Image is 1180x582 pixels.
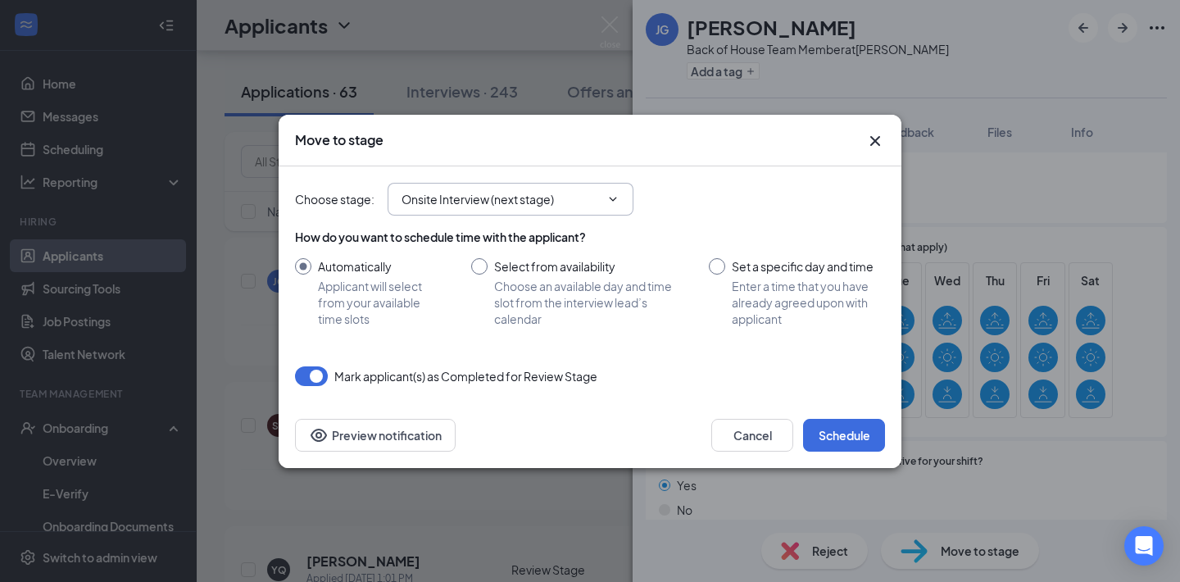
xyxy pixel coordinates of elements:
div: Open Intercom Messenger [1124,526,1164,566]
svg: Cross [865,131,885,151]
h3: Move to stage [295,131,383,149]
div: How do you want to schedule time with the applicant? [295,229,885,245]
svg: Eye [309,425,329,445]
button: Close [865,131,885,151]
button: Cancel [711,419,793,452]
span: Choose stage : [295,190,374,208]
svg: ChevronDown [606,193,619,206]
button: Schedule [803,419,885,452]
button: Preview notificationEye [295,419,456,452]
span: Mark applicant(s) as Completed for Review Stage [334,366,597,386]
